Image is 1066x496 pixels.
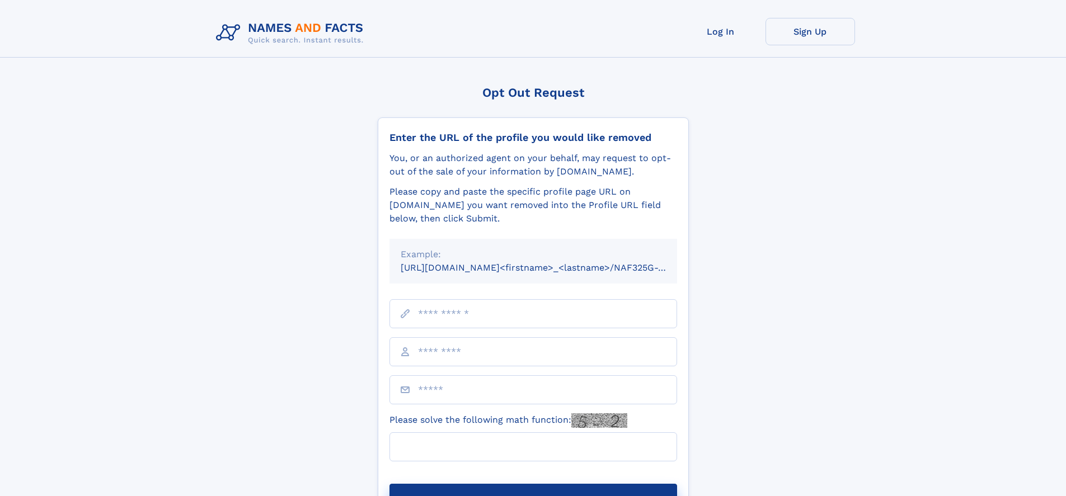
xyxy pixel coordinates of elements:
[401,248,666,261] div: Example:
[212,18,373,48] img: Logo Names and Facts
[676,18,766,45] a: Log In
[401,262,698,273] small: [URL][DOMAIN_NAME]<firstname>_<lastname>/NAF325G-xxxxxxxx
[389,413,627,428] label: Please solve the following math function:
[389,185,677,225] div: Please copy and paste the specific profile page URL on [DOMAIN_NAME] you want removed into the Pr...
[766,18,855,45] a: Sign Up
[378,86,689,100] div: Opt Out Request
[389,152,677,178] div: You, or an authorized agent on your behalf, may request to opt-out of the sale of your informatio...
[389,131,677,144] div: Enter the URL of the profile you would like removed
